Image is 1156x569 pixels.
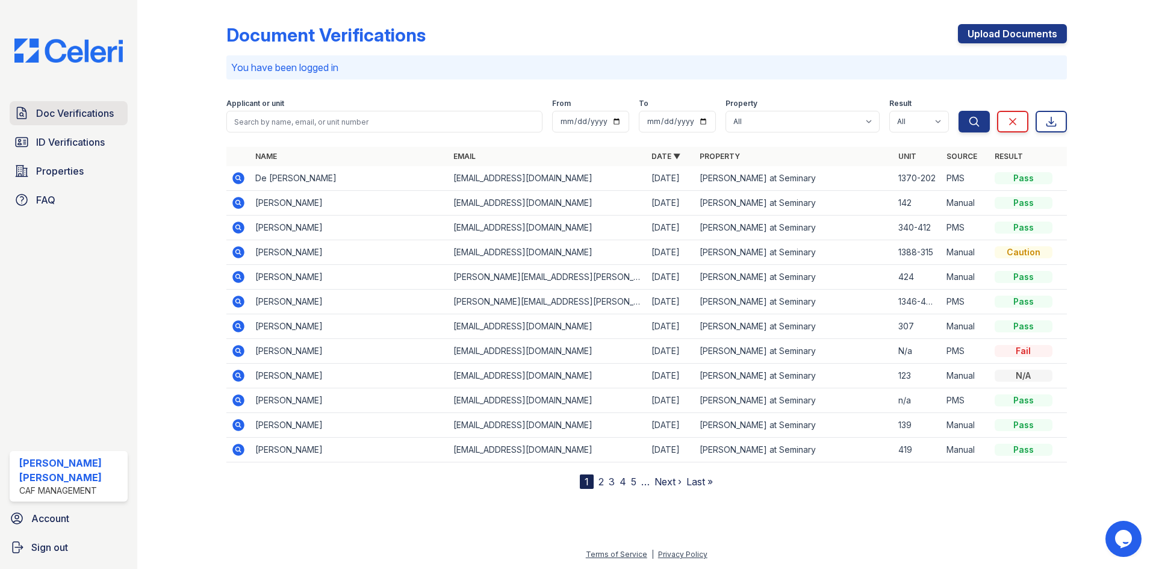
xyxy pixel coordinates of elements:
[647,339,695,364] td: [DATE]
[995,172,1052,184] div: Pass
[898,152,916,161] a: Unit
[695,388,893,413] td: [PERSON_NAME] at Seminary
[893,364,942,388] td: 123
[695,191,893,216] td: [PERSON_NAME] at Seminary
[226,99,284,108] label: Applicant or unit
[250,339,449,364] td: [PERSON_NAME]
[620,476,626,488] a: 4
[250,438,449,462] td: [PERSON_NAME]
[255,152,277,161] a: Name
[695,290,893,314] td: [PERSON_NAME] at Seminary
[995,246,1052,258] div: Caution
[449,191,647,216] td: [EMAIL_ADDRESS][DOMAIN_NAME]
[695,438,893,462] td: [PERSON_NAME] at Seminary
[651,550,654,559] div: |
[250,240,449,265] td: [PERSON_NAME]
[942,413,990,438] td: Manual
[893,240,942,265] td: 1388-315
[250,216,449,240] td: [PERSON_NAME]
[995,419,1052,431] div: Pass
[647,265,695,290] td: [DATE]
[19,456,123,485] div: [PERSON_NAME] [PERSON_NAME]
[700,152,740,161] a: Property
[10,101,128,125] a: Doc Verifications
[31,540,68,555] span: Sign out
[449,339,647,364] td: [EMAIL_ADDRESS][DOMAIN_NAME]
[995,394,1052,406] div: Pass
[36,164,84,178] span: Properties
[942,290,990,314] td: PMS
[250,388,449,413] td: [PERSON_NAME]
[893,265,942,290] td: 424
[453,152,476,161] a: Email
[552,99,571,108] label: From
[5,506,132,530] a: Account
[942,388,990,413] td: PMS
[250,314,449,339] td: [PERSON_NAME]
[449,314,647,339] td: [EMAIL_ADDRESS][DOMAIN_NAME]
[893,388,942,413] td: n/a
[250,265,449,290] td: [PERSON_NAME]
[658,550,707,559] a: Privacy Policy
[942,364,990,388] td: Manual
[250,191,449,216] td: [PERSON_NAME]
[36,135,105,149] span: ID Verifications
[942,216,990,240] td: PMS
[647,191,695,216] td: [DATE]
[893,166,942,191] td: 1370-202
[647,438,695,462] td: [DATE]
[893,314,942,339] td: 307
[10,188,128,212] a: FAQ
[893,413,942,438] td: 139
[449,290,647,314] td: [PERSON_NAME][EMAIL_ADDRESS][PERSON_NAME][DOMAIN_NAME]
[631,476,636,488] a: 5
[449,388,647,413] td: [EMAIL_ADDRESS][DOMAIN_NAME]
[995,345,1052,357] div: Fail
[695,166,893,191] td: [PERSON_NAME] at Seminary
[647,388,695,413] td: [DATE]
[449,216,647,240] td: [EMAIL_ADDRESS][DOMAIN_NAME]
[226,24,426,46] div: Document Verifications
[647,364,695,388] td: [DATE]
[19,485,123,497] div: CAF Management
[36,106,114,120] span: Doc Verifications
[641,474,650,489] span: …
[995,152,1023,161] a: Result
[942,166,990,191] td: PMS
[449,438,647,462] td: [EMAIL_ADDRESS][DOMAIN_NAME]
[995,370,1052,382] div: N/A
[10,130,128,154] a: ID Verifications
[893,339,942,364] td: N/a
[10,159,128,183] a: Properties
[449,413,647,438] td: [EMAIL_ADDRESS][DOMAIN_NAME]
[942,240,990,265] td: Manual
[942,191,990,216] td: Manual
[695,413,893,438] td: [PERSON_NAME] at Seminary
[946,152,977,161] a: Source
[639,99,648,108] label: To
[647,290,695,314] td: [DATE]
[695,314,893,339] td: [PERSON_NAME] at Seminary
[893,438,942,462] td: 419
[36,193,55,207] span: FAQ
[647,166,695,191] td: [DATE]
[995,296,1052,308] div: Pass
[5,535,132,559] a: Sign out
[449,166,647,191] td: [EMAIL_ADDRESS][DOMAIN_NAME]
[893,216,942,240] td: 340-412
[695,339,893,364] td: [PERSON_NAME] at Seminary
[995,320,1052,332] div: Pass
[647,240,695,265] td: [DATE]
[647,314,695,339] td: [DATE]
[695,265,893,290] td: [PERSON_NAME] at Seminary
[695,216,893,240] td: [PERSON_NAME] at Seminary
[686,476,713,488] a: Last »
[893,191,942,216] td: 142
[695,240,893,265] td: [PERSON_NAME] at Seminary
[449,240,647,265] td: [EMAIL_ADDRESS][DOMAIN_NAME]
[942,265,990,290] td: Manual
[1105,521,1144,557] iframe: chat widget
[250,364,449,388] td: [PERSON_NAME]
[889,99,912,108] label: Result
